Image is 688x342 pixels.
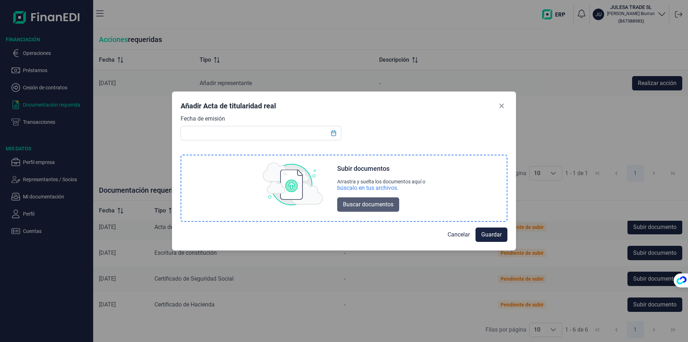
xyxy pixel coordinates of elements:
div: búscalo en tus archivos. [337,184,398,192]
span: Cancelar [448,230,470,239]
button: Close [496,100,507,112]
div: Añadir Acta de titularidad real [181,101,276,111]
span: Guardar [481,230,502,239]
button: Cancelar [442,228,476,242]
div: Subir documentos [337,164,390,173]
button: Buscar documentos [337,197,399,212]
div: búscalo en tus archivos. [337,184,425,192]
button: Choose Date [327,127,340,140]
button: Guardar [476,228,507,242]
label: Fecha de emisión [181,114,225,123]
span: Buscar documentos [343,200,393,209]
img: upload img [263,163,323,206]
div: Arrastra y suelta los documentos aquí o [337,179,425,184]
